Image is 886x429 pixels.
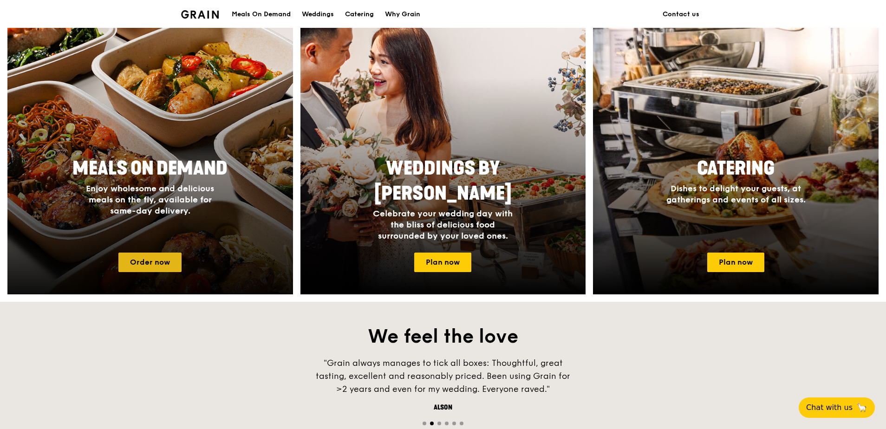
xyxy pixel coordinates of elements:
a: Weddings by [PERSON_NAME]Celebrate your wedding day with the bliss of delicious food surrounded b... [300,24,586,294]
div: Why Grain [385,0,420,28]
span: Go to slide 4 [445,422,449,425]
a: Weddings [296,0,339,28]
div: Meals On Demand [232,0,291,28]
span: Go to slide 1 [423,422,426,425]
div: "Grain always manages to tick all boxes: Thoughtful, great tasting, excellent and reasonably pric... [304,357,582,396]
a: Why Grain [379,0,426,28]
span: Enjoy wholesome and delicious meals on the fly, available for same-day delivery. [86,183,214,216]
a: Plan now [707,253,764,272]
span: Go to slide 6 [460,422,463,425]
span: Chat with us [806,402,853,413]
button: Chat with us🦙 [799,397,875,418]
a: Meals On DemandEnjoy wholesome and delicious meals on the fly, available for same-day delivery.Or... [7,24,293,294]
div: Weddings [302,0,334,28]
a: Contact us [657,0,705,28]
span: Dishes to delight your guests, at gatherings and events of all sizes. [666,183,806,205]
span: Celebrate your wedding day with the bliss of delicious food surrounded by your loved ones. [373,208,513,241]
span: Weddings by [PERSON_NAME] [374,157,512,205]
div: Alson [304,403,582,412]
span: Go to slide 2 [430,422,434,425]
span: Go to slide 5 [452,422,456,425]
a: Order now [118,253,182,272]
img: Grain [181,10,219,19]
a: CateringDishes to delight your guests, at gatherings and events of all sizes.Plan now [593,24,879,294]
span: Go to slide 3 [437,422,441,425]
a: Plan now [414,253,471,272]
span: 🦙 [856,402,867,413]
span: Catering [697,157,775,180]
a: Catering [339,0,379,28]
span: Meals On Demand [72,157,228,180]
div: Catering [345,0,374,28]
